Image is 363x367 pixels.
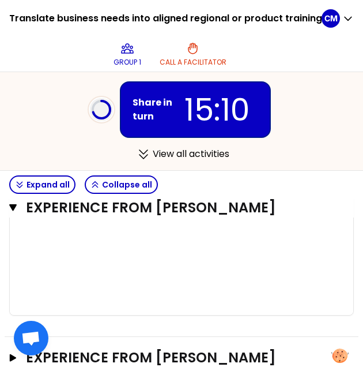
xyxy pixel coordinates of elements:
[133,96,173,123] div: Share in turn
[26,199,314,217] h3: Experience from [PERSON_NAME]
[9,349,354,367] button: Experience from [PERSON_NAME]
[155,37,231,72] button: Call a facilitator
[109,37,146,72] button: Group 1
[9,199,354,217] button: Experience from [PERSON_NAME]
[26,349,315,367] h3: Experience from [PERSON_NAME]
[324,13,338,24] p: CM
[160,58,226,67] p: Call a facilitator
[322,9,354,28] button: CM
[78,143,285,166] div: View all activities
[14,321,48,355] div: Open chat
[114,58,141,67] p: Group 1
[173,87,260,132] p: 15:10
[9,175,75,194] button: Expand all
[85,175,158,194] button: Collapse all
